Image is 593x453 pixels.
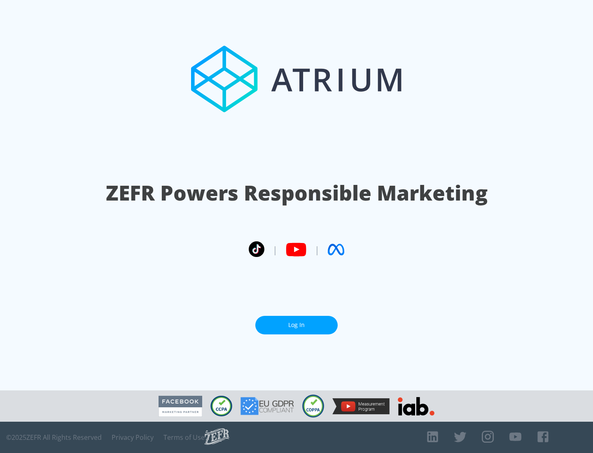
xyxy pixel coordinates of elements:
a: Privacy Policy [112,433,154,441]
img: YouTube Measurement Program [332,398,390,414]
img: GDPR Compliant [240,397,294,415]
a: Terms of Use [163,433,205,441]
span: | [273,243,278,256]
img: Facebook Marketing Partner [159,396,202,417]
span: | [315,243,320,256]
img: IAB [398,397,434,416]
img: CCPA Compliant [210,396,232,416]
h1: ZEFR Powers Responsible Marketing [106,179,488,207]
span: © 2025 ZEFR All Rights Reserved [6,433,102,441]
a: Log In [255,316,338,334]
img: COPPA Compliant [302,395,324,418]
